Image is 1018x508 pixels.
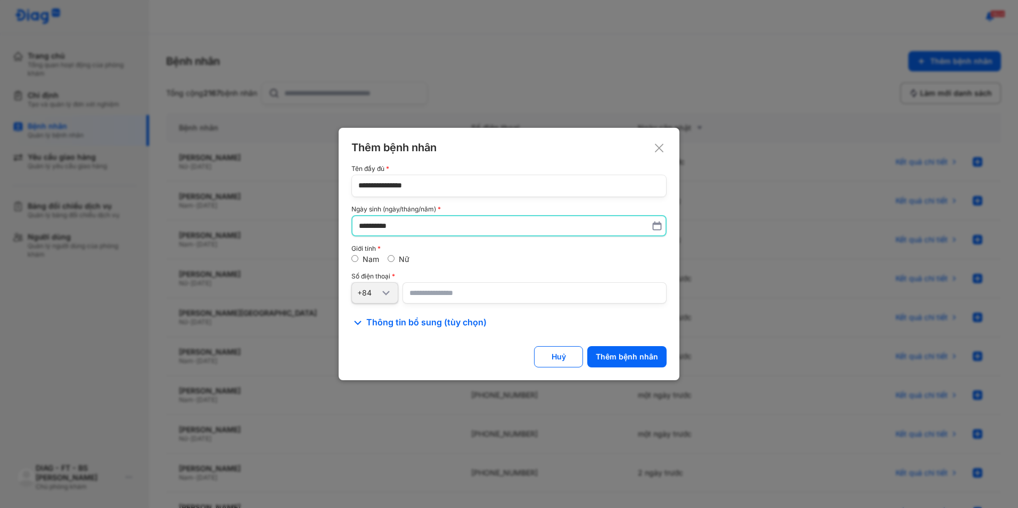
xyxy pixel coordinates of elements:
[366,316,487,329] span: Thông tin bổ sung (tùy chọn)
[351,273,667,280] div: Số điện thoại
[399,255,409,264] label: Nữ
[587,346,667,367] button: Thêm bệnh nhân
[534,346,583,367] button: Huỷ
[363,255,379,264] label: Nam
[351,206,667,213] div: Ngày sinh (ngày/tháng/năm)
[351,165,667,173] div: Tên đầy đủ
[357,288,380,298] div: +84
[596,352,658,362] div: Thêm bệnh nhân
[351,245,667,252] div: Giới tính
[351,141,667,154] div: Thêm bệnh nhân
